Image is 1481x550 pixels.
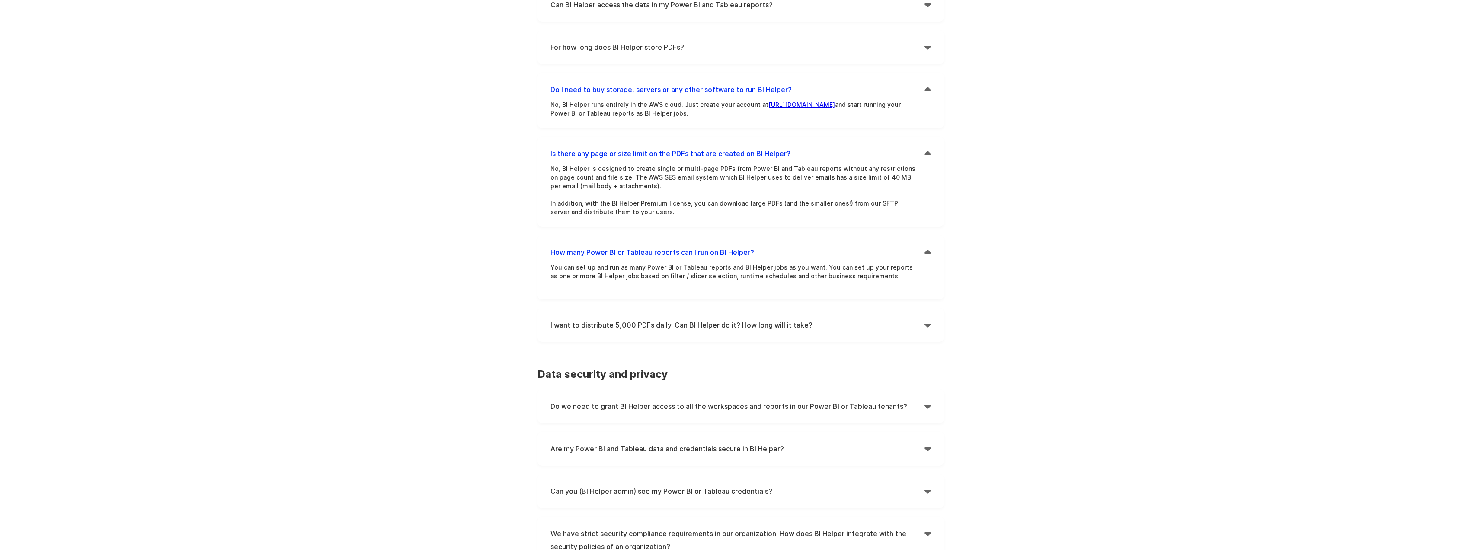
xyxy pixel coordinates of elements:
a: [URL][DOMAIN_NAME] [768,101,835,108]
h4: How many Power BI or Tableau reports can I run on BI Helper? [550,246,924,259]
h4: Do we need to grant BI Helper access to all the workspaces and reports in our Power BI or Tableau... [550,400,924,413]
div:  [924,400,931,413]
div:  [924,318,931,331]
h4: Are my Power BI and Tableau data and credentials secure in BI Helper? [550,442,924,455]
div:  [924,442,931,455]
div:  [924,41,931,54]
div:  [924,83,931,96]
div:  [924,485,931,498]
h3: Data security and privacy [537,368,944,381]
div:  [924,527,931,540]
h4: For how long does BI Helper store PDFs? [550,41,924,54]
div:  [924,147,931,160]
p: You can set up and run as many Power BI or Tableau reports and BI Helper jobs as you want. You ca... [550,263,918,289]
h4: Is there any page or size limit on the PDFs that are created on BI Helper? [550,147,924,160]
p: No, BI Helper is designed to create single or multi-page PDFs from Power BI and Tableau reports w... [550,164,918,216]
p: No, BI Helper runs entirely in the AWS cloud. Just create your account at and start running your ... [550,100,918,118]
h4: I want to distribute 5,000 PDFs daily. Can BI Helper do it? How long will it take? [550,318,924,331]
h4: Do I need to buy storage, servers or any other software to run BI Helper? [550,83,924,96]
div:  [924,246,931,259]
h4: Can you (BI Helper admin) see my Power BI or Tableau credentials? [550,485,924,498]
